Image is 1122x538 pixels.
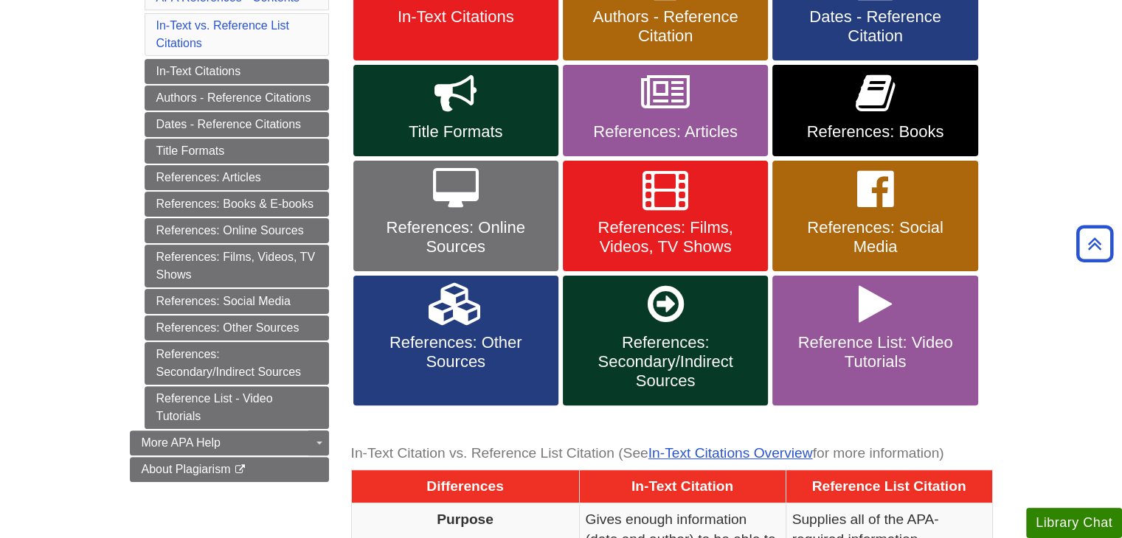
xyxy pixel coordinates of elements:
a: References: Other Sources [145,315,329,340]
a: References: Articles [563,65,768,156]
span: Reference List Citation [812,478,966,494]
span: In-Text Citations [364,7,547,27]
a: Title Formats [145,139,329,164]
a: Reference List: Video Tutorials [772,276,977,405]
p: Purpose [358,509,573,529]
span: Title Formats [364,122,547,142]
a: References: Secondary/Indirect Sources [145,342,329,385]
a: References: Films, Videos, TV Shows [563,161,768,271]
a: References: Secondary/Indirect Sources [563,276,768,405]
span: References: Online Sources [364,218,547,256]
a: References: Online Sources [353,161,558,271]
caption: In-Text Citation vs. Reference List Citation (See for more information) [351,437,993,470]
a: Dates - Reference Citations [145,112,329,137]
a: References: Articles [145,165,329,190]
a: Back to Top [1071,234,1118,254]
a: Authors - Reference Citations [145,85,329,111]
span: References: Books [783,122,966,142]
a: More APA Help [130,430,329,455]
a: Reference List - Video Tutorials [145,386,329,429]
span: References: Other Sources [364,333,547,371]
i: This link opens in a new window [234,465,246,475]
a: References: Social Media [772,161,977,271]
span: Dates - Reference Citation [783,7,966,46]
a: References: Books [772,65,977,156]
a: References: Social Media [145,289,329,314]
span: Authors - Reference Citation [574,7,757,46]
span: Differences [426,478,504,494]
span: About Plagiarism [142,463,231,475]
span: References: Social Media [783,218,966,256]
span: References: Films, Videos, TV Shows [574,218,757,256]
button: Library Chat [1026,508,1122,538]
a: References: Films, Videos, TV Shows [145,245,329,287]
span: References: Articles [574,122,757,142]
a: In-Text vs. Reference List Citations [156,19,290,49]
a: In-Text Citations Overview [648,445,813,461]
span: Reference List: Video Tutorials [783,333,966,371]
a: About Plagiarism [130,457,329,482]
a: References: Online Sources [145,218,329,243]
span: In-Text Citation [631,478,733,494]
a: References: Books & E-books [145,192,329,217]
a: Title Formats [353,65,558,156]
span: References: Secondary/Indirect Sources [574,333,757,391]
a: References: Other Sources [353,276,558,405]
span: More APA Help [142,436,221,449]
a: In-Text Citations [145,59,329,84]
